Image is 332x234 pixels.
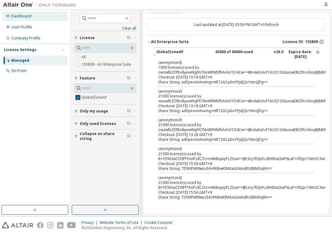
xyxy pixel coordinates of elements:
span: Clear filter [127,76,131,81]
div: User Profile [11,25,32,30]
p: (anonymized) [158,146,300,151]
div: Cookie Consent [144,220,176,225]
button: GlobalZoneAP42000 of 60000 usedv26.0Expire date:[DATE] [153,48,320,61]
div: Share String: ad5pesmiAnxmg+HRT2GCpbvYPJdjQv16m2jf/g== [158,80,300,85]
a: Refresh [265,22,279,27]
div: 21000 license(s) used by B+YDWzwCD0Pf1hviPzIlCZU+mBiBqaiyPLZIsw==@LVry7E3pFLcBHIHaI2wP6LaF1rfIQpT... [158,146,300,161]
div: Share String: TDWtPMt9wLv56+RKBwKIhMaGG6AdRUEBNlXqRA== [158,166,300,171]
button: Only used licenses [74,117,136,130]
div: Share String: ad5pesmiAnxmg+HRT2GCpbvYPJdjQv16m2jf/g== [158,137,300,142]
div: Website Terms of Use [100,220,144,225]
span: Only my usage [80,109,108,114]
p: (anonymized) [158,117,300,122]
div: Company Profile [11,36,40,41]
img: instagram.svg [47,222,53,229]
span: Feature [80,76,95,81]
div: On Prem [11,68,27,73]
div: Checkout: [DATE] 13:28 GMT+9 [158,132,300,137]
label: GlobalZoneAP [82,94,108,101]
img: altair_logo.svg [2,222,33,229]
div: Dashboard [11,14,31,19]
div: Expire date: [DATE] [287,49,320,59]
img: Altair One [3,2,79,8]
div: 21000 license(s) used by owzwlbZDfbv8yewWgPATNvWRWbfhAAVi/1D4Cw==@n4aKzAcF1kUQ1G9zuowEIKZRU+bnqBJ... [158,117,300,132]
span: Only used licenses [80,121,116,126]
button: Collapse on share string [74,130,136,143]
img: youtube.svg [67,222,76,229]
span: Clear filter [127,35,131,40]
p: © 2025 Altair Engineering, Inc. All Rights Reserved. [82,225,176,230]
a: Clear all [74,26,136,31]
span: License ID: 155809 [283,39,318,44]
span: Clear filter [127,109,131,114]
div: Managed [11,58,29,63]
div: Checkout: [DATE] 15:56 GMT+9 [158,190,300,195]
label: 155809 - AU Enterprise Suite [82,61,132,68]
button: AU Enterprise SuiteLicense ID: 155809 [147,35,325,49]
button: License [74,31,136,45]
div: 21000 license(s) used by owzwlbZDfbv8yewWgPATNvWRWbfhAAVi/1D4Cw==@n4aKzAcF1kUQ1G9zuowEIKZRU+bnqBJ... [158,89,300,104]
button: Feature [74,71,136,85]
img: facebook.svg [37,222,43,229]
div: Checkout: [DATE] 10:18 GMT+9 [158,104,300,108]
button: Only my usage [74,104,136,118]
div: Checkout: [DATE] 10:18 GMT+9 [158,75,300,80]
div: 21000 license(s) used by B+YDWzwCD0Pf1hviPzIlCZU+mBiBqaiyPLZIsw==@LVry7E3pFLcBHIHaI2wP6LaF1rfIQpT... [158,175,300,190]
div: Privacy [82,220,100,225]
label: All [82,53,87,61]
p: (anonymized) [158,175,300,180]
div: License Settings [4,47,36,52]
div: Share String: ad5pesmiAnxmg+HRT2GCpbvYPJdjQv16m2jf/g== [158,108,300,113]
div: GlobalZoneAP [156,49,211,59]
div: Share String: TDWtPMt9wLv56+RKBwKIhMaGG6AdRUEBNlXqRA== [158,195,300,200]
span: Clear filter [127,134,131,139]
span: License [80,35,95,40]
p: (anonymized) [158,89,300,94]
span: Clear filter [127,121,131,126]
img: linkedin.svg [57,222,64,229]
div: 1000 license(s) used by owzwlbZDfbv8yewWgPATNvWRWbfhAAVi/1D4Cw==@n4aKzAcF1kUQ1G9zuowEIKZRU+bnqBJM... [158,60,300,75]
span: Collapse on share string [80,131,127,141]
div: Checkout: [DATE] 15:56 GMT+9 [158,161,300,166]
p: (anonymized) [158,60,300,65]
div: v26.0 [274,49,283,59]
div: Last updated at: [DATE] 03:56 PM GMT+9 [147,18,325,31]
div: 42000 of 60000 used [215,49,270,59]
div: AU Enterprise Suite [151,39,189,44]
